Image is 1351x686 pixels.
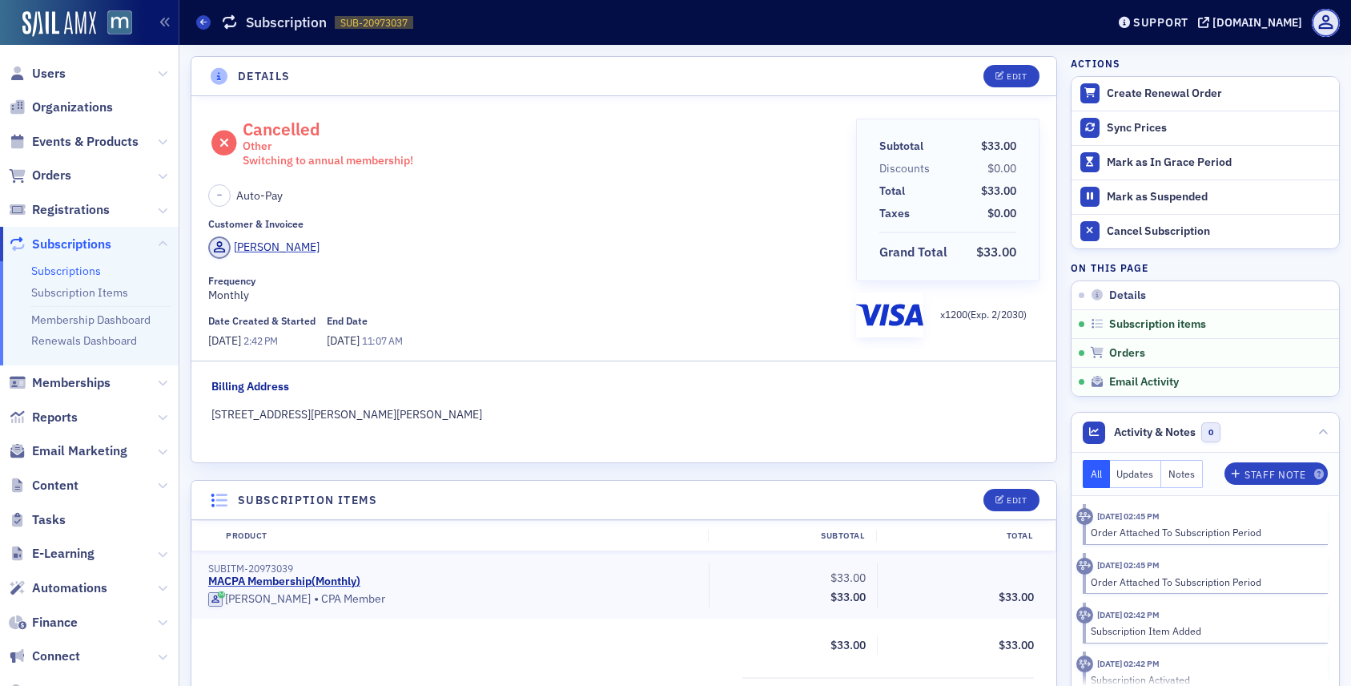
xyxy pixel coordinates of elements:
a: [PERSON_NAME] [208,236,320,259]
span: – [217,189,222,202]
div: [DOMAIN_NAME] [1212,15,1302,30]
span: Memberships [32,374,111,392]
div: Subscription Item Added [1091,623,1317,638]
button: Mark as Suspended [1072,180,1339,214]
span: $33.00 [976,244,1016,260]
span: Registrations [32,201,110,219]
h1: Subscription [246,13,327,32]
div: SUBITM-20973039 [208,563,698,575]
a: Registrations [9,201,110,219]
a: View Homepage [96,10,132,38]
span: Taxes [879,205,915,222]
img: SailAMX [107,10,132,35]
div: Support [1133,15,1188,30]
time: 6/16/2025 02:42 PM [1097,658,1160,669]
a: Finance [9,614,78,632]
span: Subscriptions [32,236,111,253]
time: 7/16/2025 02:45 PM [1097,559,1160,571]
span: Total [879,183,911,200]
button: Edit [983,65,1039,87]
span: $33.00 [981,184,1016,198]
span: Email Activity [1109,375,1179,389]
div: Sync Prices [1107,121,1331,135]
a: Subscriptions [9,236,111,253]
div: Staff Note [1244,470,1305,479]
div: Product [215,530,708,543]
span: Grand Total [879,243,953,262]
a: Email Marketing [9,442,127,460]
span: $0.00 [987,161,1016,176]
a: Membership Dashboard [31,313,151,327]
div: Switching to annual membership! [243,154,413,168]
div: Grand Total [879,243,947,262]
a: Events & Products [9,133,139,151]
span: Content [32,477,78,494]
a: SailAMX [22,11,96,37]
span: $33.00 [830,590,866,604]
div: CPA Member [208,591,698,607]
div: Taxes [879,205,910,222]
span: 0 [1201,422,1221,442]
span: Automations [32,579,107,597]
div: Other [243,139,413,154]
span: Subscription items [1109,317,1206,332]
a: Organizations [9,99,113,116]
p: x 1200 (Exp. 2 / 2030 ) [940,307,1027,321]
a: Connect [9,648,80,665]
span: Organizations [32,99,113,116]
div: Order Attached To Subscription Period [1091,575,1317,589]
span: [DATE] [208,333,243,348]
span: Finance [32,614,78,632]
span: Auto-Pay [236,188,283,204]
div: Mark as In Grace Period [1107,155,1331,170]
div: Cancel Subscription [1107,224,1331,239]
span: 11:07 AM [362,334,403,347]
a: Orders [9,167,71,184]
span: E-Learning [32,545,94,563]
div: Subtotal [879,138,923,155]
a: E-Learning [9,545,94,563]
button: Create Renewal Order [1072,77,1339,111]
div: Activity [1076,508,1093,525]
span: SUB-20973037 [340,16,408,30]
div: Billing Address [211,378,289,395]
button: Mark as In Grace Period [1072,145,1339,180]
button: Edit [983,489,1039,511]
span: Tasks [32,511,66,529]
img: visa [856,298,923,332]
span: $33.00 [830,638,866,652]
span: $33.00 [999,638,1034,652]
button: Cancel Subscription [1072,214,1339,248]
div: [PERSON_NAME] [234,239,320,256]
div: Monthly [208,275,845,304]
div: Total [876,530,1044,543]
span: $33.00 [999,590,1034,604]
span: • [314,591,319,607]
div: Mark as Suspended [1107,190,1331,204]
span: Subtotal [879,138,929,155]
div: Edit [1007,496,1027,505]
button: All [1083,460,1110,488]
div: Date Created & Started [208,315,316,327]
div: Order Attached To Subscription Period [1091,525,1317,539]
span: Details [1109,289,1146,303]
h4: Actions [1071,56,1120,71]
span: Orders [1109,346,1145,361]
div: Edit [1007,72,1027,81]
a: [PERSON_NAME] [208,592,311,607]
a: Reports [9,409,78,426]
div: Cancelled [243,119,413,167]
button: Notes [1161,460,1203,488]
div: Total [879,183,905,200]
span: Activity & Notes [1114,424,1196,441]
span: Orders [32,167,71,184]
div: End Date [327,315,368,327]
button: Sync Prices [1072,111,1339,145]
a: Content [9,477,78,494]
div: Discounts [879,160,930,177]
span: Discounts [879,160,935,177]
a: Renewals Dashboard [31,333,137,348]
div: Activity [1076,656,1093,672]
h4: On this page [1071,260,1340,275]
a: Memberships [9,374,111,392]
